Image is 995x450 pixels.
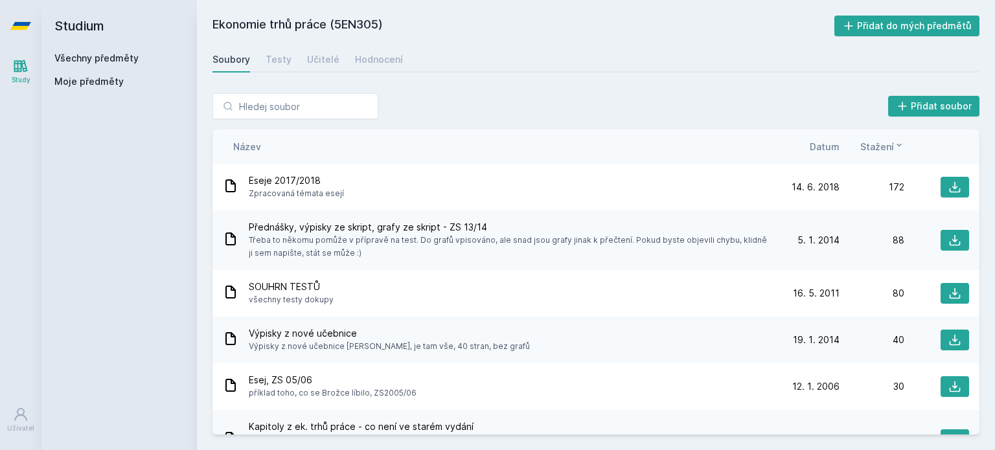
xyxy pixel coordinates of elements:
span: Eseje 2017/2018 [249,174,344,187]
span: Výpisky z nové učebnice [PERSON_NAME], je tam vše, 40 stran, bez grafů [249,340,530,353]
a: Učitelé [307,47,339,73]
span: Moje předměty [54,75,124,88]
span: 5. 1. 2014 [797,234,840,247]
span: Esej, ZS 05/06 [249,374,417,387]
a: Study [3,52,39,91]
span: Výpisky z nové učebnice [249,327,530,340]
div: 88 [840,234,904,247]
span: Stažení [860,140,894,153]
span: Přednášky, výpisky ze skript, grafy ze skript - ZS 13/14 [249,221,770,234]
div: 40 [840,333,904,346]
span: 19. 1. 2014 [793,333,840,346]
span: Třeba to někomu pomůže v přípravě na test. Do grafů vpisováno, ale snad jsou grafy jinak k přečte... [249,234,770,260]
h2: Ekonomie trhů práce (5EN305) [212,16,834,36]
span: příklad toho, co se Brožce líbilo, ZS2005/06 [249,387,417,399]
div: Testy [266,53,292,66]
span: Kapitoly z ek. trhů práce - co není ve starém vydání [249,420,770,433]
a: Všechny předměty [54,52,139,63]
div: 28 [840,433,904,446]
input: Hledej soubor [212,93,378,119]
a: Uživatel [3,400,39,440]
div: Uživatel [7,423,34,433]
div: Study [12,75,30,85]
span: 2. 11. 2018 [794,433,840,446]
a: Soubory [212,47,250,73]
button: Stažení [860,140,904,153]
div: 80 [840,287,904,300]
div: Hodnocení [355,53,403,66]
div: Učitelé [307,53,339,66]
span: 12. 1. 2006 [792,380,840,393]
span: 16. 5. 2011 [793,287,840,300]
span: SOUHRN TESTŮ [249,280,334,293]
a: Hodnocení [355,47,403,73]
div: Soubory [212,53,250,66]
button: Přidat soubor [888,96,980,117]
span: 14. 6. 2018 [792,181,840,194]
div: 172 [840,181,904,194]
div: 30 [840,380,904,393]
button: Přidat do mých předmětů [834,16,980,36]
span: všechny testy dokupy [249,293,334,306]
span: Zpracovaná témata esejí [249,187,344,200]
button: Datum [810,140,840,153]
button: Název [233,140,261,153]
a: Testy [266,47,292,73]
